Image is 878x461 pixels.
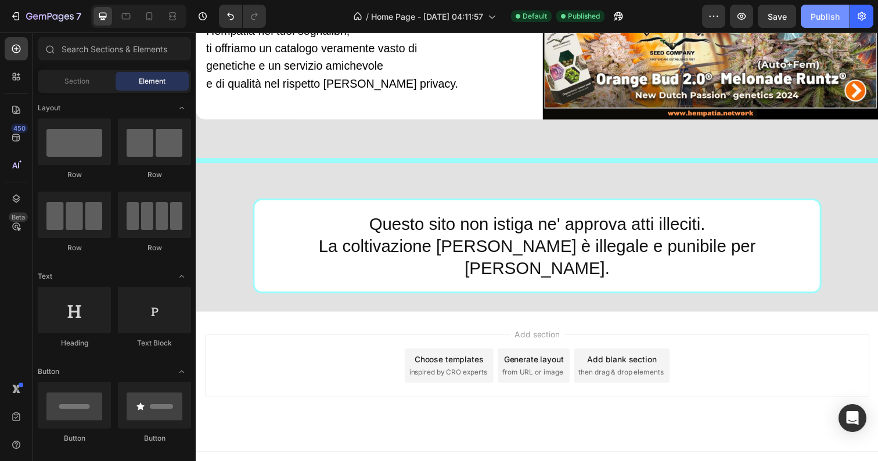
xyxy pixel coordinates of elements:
span: inspired by CRO experts [218,342,297,352]
button: 7 [5,5,87,28]
div: Button [118,433,191,444]
span: Text [38,271,52,282]
span: Element [139,76,165,87]
div: Row [38,170,111,180]
div: Open Intercom Messenger [839,404,866,432]
span: La coltivazione [PERSON_NAME] è illegale e punibile per [PERSON_NAME]. [125,208,572,250]
div: Text Block [118,338,191,348]
span: Toggle open [172,99,191,117]
button: Publish [801,5,850,28]
div: 450 [11,124,28,133]
span: Button [38,366,59,377]
span: Section [64,76,89,87]
div: Undo/Redo [219,5,266,28]
span: Questo sito non istiga ne' approva atti illeciti. [177,186,520,205]
span: then drag & drop elements [391,342,477,352]
div: Add blank section [400,327,470,340]
input: Search Sections & Elements [38,37,191,60]
div: Publish [811,10,840,23]
p: 7 [76,9,81,23]
div: Row [118,170,191,180]
span: Home Page - [DATE] 04:11:57 [371,10,483,23]
span: Layout [38,103,60,113]
div: Generate layout [315,327,376,340]
span: / [366,10,369,23]
div: Heading [38,338,111,348]
span: Toggle open [172,362,191,381]
div: Button [38,433,111,444]
span: from URL or image [313,342,375,352]
div: Beta [9,213,28,222]
div: Row [38,243,111,253]
span: Toggle open [172,267,191,286]
iframe: Design area [196,33,878,461]
div: Choose templates [224,327,294,340]
div: Row [118,243,191,253]
button: Save [758,5,796,28]
span: Save [768,12,787,21]
span: Add section [321,302,376,314]
span: Published [568,11,600,21]
span: Default [523,11,547,21]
